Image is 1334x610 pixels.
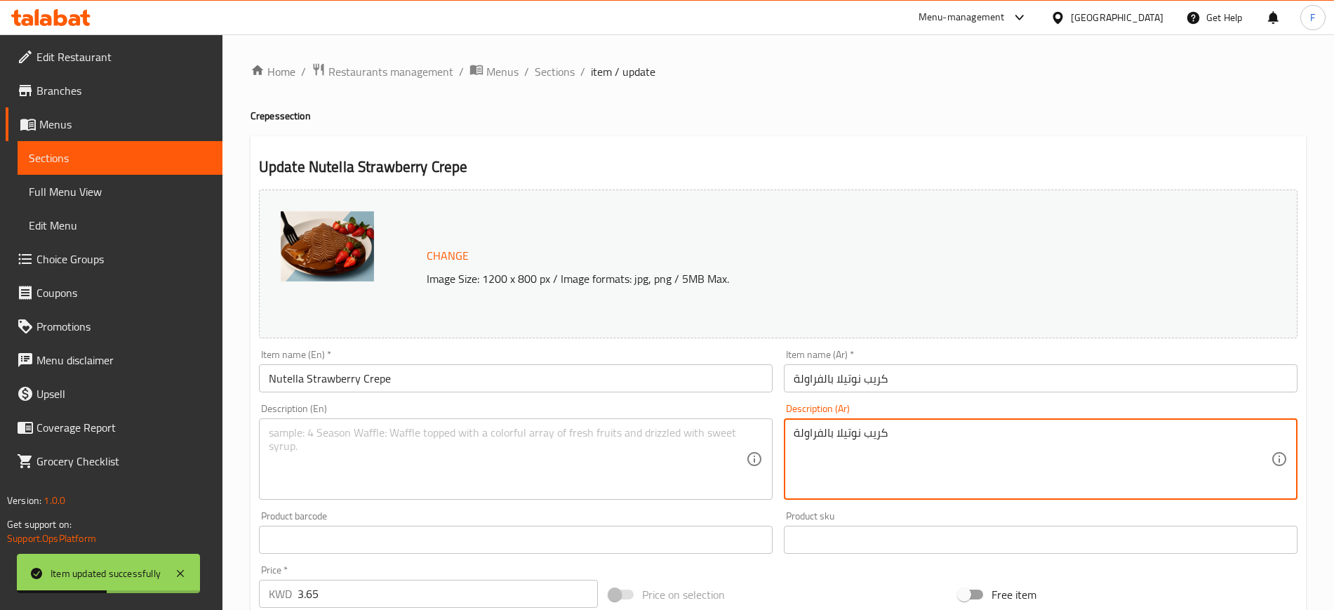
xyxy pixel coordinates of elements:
span: Coupons [36,284,211,301]
img: mmw_638864739034381942 [281,211,374,281]
span: Edit Restaurant [36,48,211,65]
input: Please enter price [298,580,598,608]
a: Menus [469,62,519,81]
h4: Crepes section [251,109,1306,123]
a: Branches [6,74,222,107]
span: F [1310,10,1315,25]
a: Promotions [6,310,222,343]
a: Sections [18,141,222,175]
span: Choice Groups [36,251,211,267]
span: Free item [992,586,1036,603]
textarea: كريب نوتيلا بالفراولة [794,426,1271,493]
span: Menu disclaimer [36,352,211,369]
span: Grocery Checklist [36,453,211,470]
li: / [580,63,585,80]
div: Menu-management [919,9,1005,26]
a: Edit Menu [18,208,222,242]
span: Menus [39,116,211,133]
a: Upsell [6,377,222,411]
li: / [524,63,529,80]
span: Sections [29,150,211,166]
span: Version: [7,491,41,510]
span: Edit Menu [29,217,211,234]
a: Support.OpsPlatform [7,529,96,548]
span: 1.0.0 [44,491,65,510]
a: Grocery Checklist [6,444,222,478]
a: Choice Groups [6,242,222,276]
a: Coupons [6,276,222,310]
a: Full Menu View [18,175,222,208]
li: / [459,63,464,80]
nav: breadcrumb [251,62,1306,81]
h2: Update Nutella Strawberry Crepe [259,157,1298,178]
input: Enter name En [259,364,773,392]
span: Branches [36,82,211,99]
span: Promotions [36,318,211,335]
span: item / update [591,63,655,80]
span: Price on selection [642,586,725,603]
a: Sections [535,63,575,80]
button: Change [421,241,474,270]
input: Please enter product barcode [259,526,773,554]
li: / [301,63,306,80]
div: Item updated successfully [51,566,161,581]
span: Coverage Report [36,419,211,436]
span: Restaurants management [328,63,453,80]
div: [GEOGRAPHIC_DATA] [1071,10,1163,25]
input: Please enter product sku [784,526,1298,554]
p: Image Size: 1200 x 800 px / Image formats: jpg, png / 5MB Max. [421,270,1168,287]
a: Menus [6,107,222,141]
span: Upsell [36,385,211,402]
input: Enter name Ar [784,364,1298,392]
a: Menu disclaimer [6,343,222,377]
span: Full Menu View [29,183,211,200]
span: Get support on: [7,515,72,533]
a: Restaurants management [312,62,453,81]
a: Home [251,63,295,80]
a: Coverage Report [6,411,222,444]
span: Menus [486,63,519,80]
span: Change [427,246,469,266]
a: Edit Restaurant [6,40,222,74]
p: KWD [269,585,292,602]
